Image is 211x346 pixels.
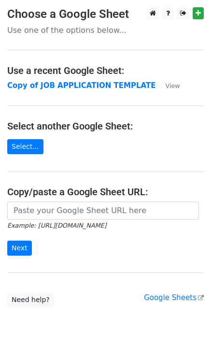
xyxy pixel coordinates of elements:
[7,202,199,220] input: Paste your Google Sheet URL here
[7,241,32,256] input: Next
[7,65,204,76] h4: Use a recent Google Sheet:
[7,186,204,198] h4: Copy/paste a Google Sheet URL:
[156,81,180,90] a: View
[144,293,204,302] a: Google Sheets
[7,81,156,90] a: Copy of JOB APPLICATION TEMPLATE
[7,292,54,307] a: Need help?
[7,7,204,21] h3: Choose a Google Sheet
[7,120,204,132] h4: Select another Google Sheet:
[7,25,204,35] p: Use one of the options below...
[7,139,43,154] a: Select...
[166,82,180,89] small: View
[7,222,106,229] small: Example: [URL][DOMAIN_NAME]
